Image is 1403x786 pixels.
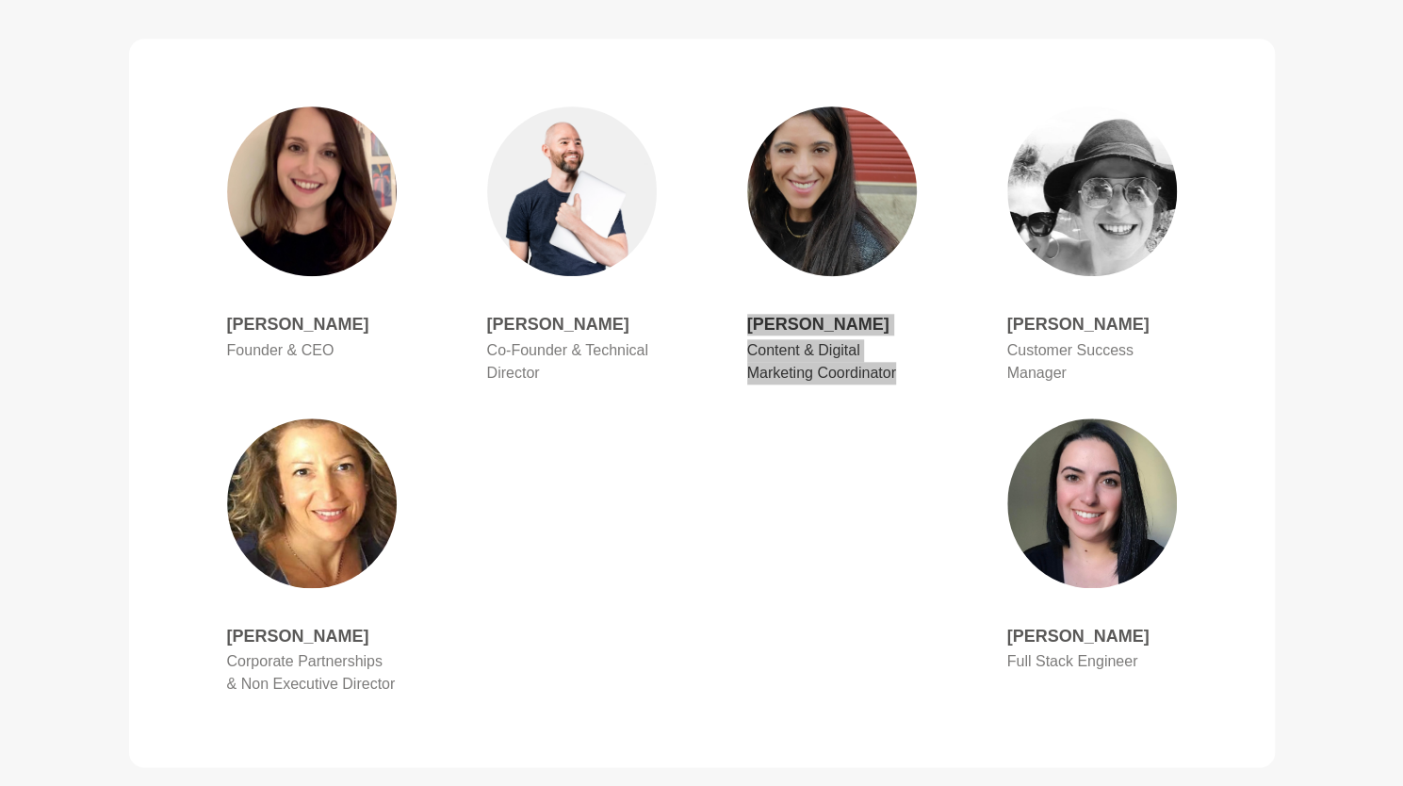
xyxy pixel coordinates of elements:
p: Customer Success Manager [1007,339,1177,385]
h4: [PERSON_NAME] [1007,626,1177,647]
h4: [PERSON_NAME] [227,626,397,647]
h4: [PERSON_NAME] [747,314,917,336]
h4: [PERSON_NAME] [1007,314,1177,336]
p: Founder & CEO [227,339,397,362]
h4: [PERSON_NAME] [227,314,397,336]
p: Content & Digital Marketing Coordinator [747,339,917,385]
p: Corporate Partnerships & Non Executive Director [227,650,397,696]
p: Co-Founder & Technical Director [487,339,657,385]
p: Full Stack Engineer [1007,650,1177,673]
h4: [PERSON_NAME] [487,314,657,336]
